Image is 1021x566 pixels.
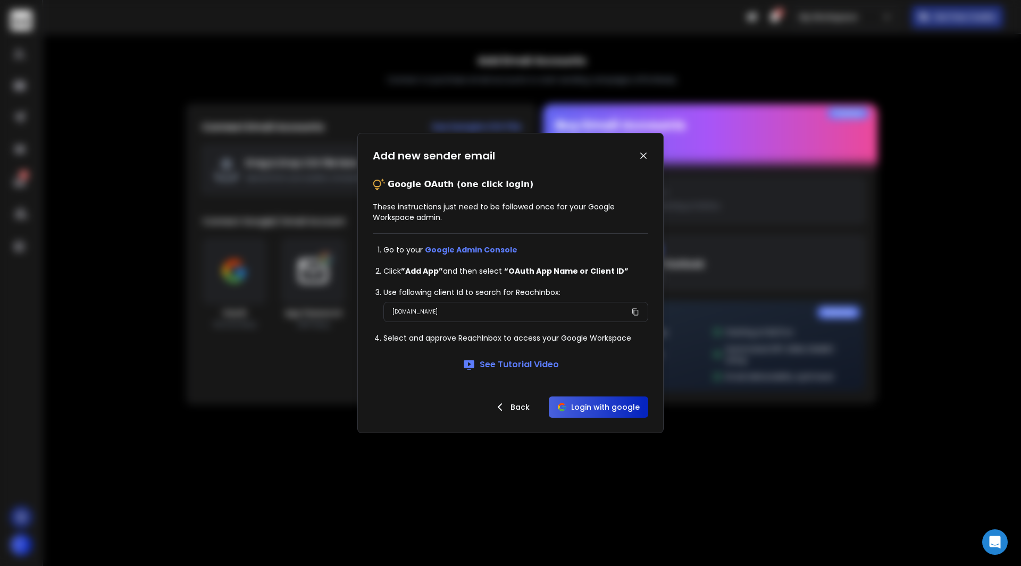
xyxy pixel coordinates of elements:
li: Use following client Id to search for ReachInbox: [383,287,648,298]
li: Select and approve ReachInbox to access your Google Workspace [383,333,648,343]
li: Click and then select [383,266,648,276]
p: Google OAuth (one click login) [388,178,533,191]
strong: ”Add App” [401,266,443,276]
strong: “OAuth App Name or Client ID” [504,266,629,276]
button: Login with google [549,396,648,418]
a: See Tutorial Video [463,358,559,371]
h1: Add new sender email [373,148,495,163]
img: tips [373,178,386,191]
a: Google Admin Console [425,244,517,255]
p: [DOMAIN_NAME] [392,307,438,317]
p: These instructions just need to be followed once for your Google Workspace admin. [373,201,648,223]
button: Back [485,396,538,418]
li: Go to your [383,244,648,255]
div: Open Intercom Messenger [982,529,1008,555]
